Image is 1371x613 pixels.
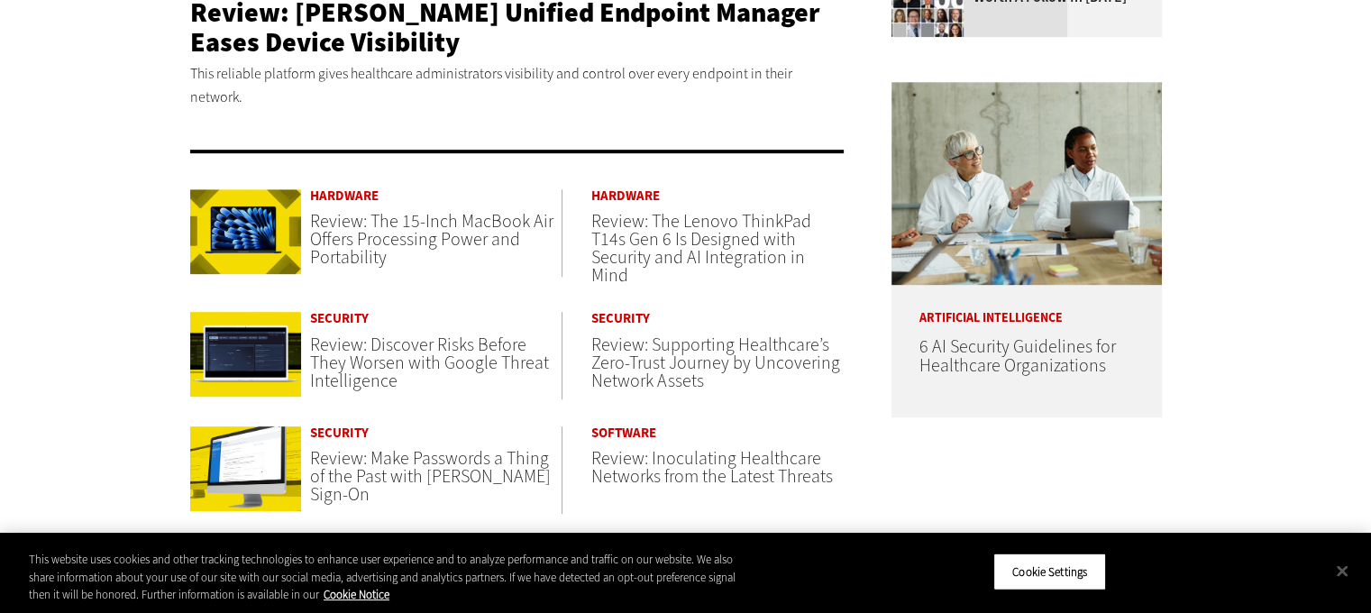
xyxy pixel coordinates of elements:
a: Review: The 15-Inch MacBook Air Offers Processing Power and Portability [310,209,553,270]
img: Google Threat Intelligence [190,312,302,397]
img: Doctors meeting in the office [891,82,1162,285]
a: Review: Supporting Healthcare’s Zero-Trust Journey by Uncovering Network Assets [591,333,840,393]
a: Review: The Lenovo ThinkPad T14s Gen 6 Is Designed with Security and AI Integration in Mind [591,209,811,288]
img: 15-Inch MacBook Air [190,189,302,274]
img: Ivanti Zero Sign-On platform [190,426,302,511]
a: Security [310,426,562,440]
a: Review: Inoculating Healthcare Networks from the Latest Threats [591,446,833,489]
p: Artificial Intelligence [891,285,1162,325]
a: Review: Make Passwords a Thing of the Past with [PERSON_NAME] Sign-On [310,446,551,507]
a: Security [310,312,562,325]
a: Hardware [591,189,844,203]
div: This website uses cookies and other tracking technologies to enhance user experience and to analy... [29,551,754,604]
button: Cookie Settings [993,553,1106,590]
button: Close [1322,551,1362,590]
a: Software [591,426,844,440]
a: Hardware [310,189,562,203]
a: 6 AI Security Guidelines for Healthcare Organizations [919,334,1115,378]
a: Security [591,312,844,325]
a: Review: Discover Risks Before They Worsen with Google Threat Intelligence [310,333,549,393]
a: More information about your privacy [324,587,389,602]
p: This reliable platform gives healthcare administrators visibility and control over every endpoint... [190,62,845,108]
